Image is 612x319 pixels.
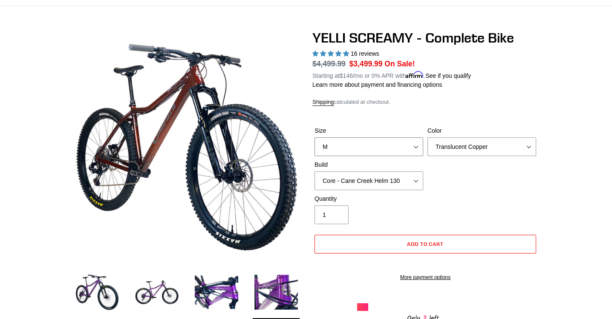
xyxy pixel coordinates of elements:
[312,98,538,106] div: calculated at checkout.
[315,273,536,281] a: More payment options
[425,72,471,79] a: See if you qualify - Learn more about Affirm Financing (opens in modal)
[312,99,334,106] a: Shipping
[315,126,423,135] label: Size
[74,269,121,316] img: Load image into Gallery viewer, YELLI SCREAMY - Complete Bike
[340,72,353,79] span: $146
[312,81,442,88] a: Learn more about payment and financing options
[312,69,471,80] p: Starting at /mo or 0% APR with .
[351,50,379,57] span: 16 reviews
[315,235,536,253] button: Add to cart
[427,126,536,135] label: Color
[406,71,424,78] span: Affirm
[133,269,180,316] img: Load image into Gallery viewer, YELLI SCREAMY - Complete Bike
[312,60,346,68] s: $4,499.99
[407,241,444,247] span: Add to cart
[312,50,351,57] span: 5.00 stars
[253,269,300,316] img: Load image into Gallery viewer, YELLI SCREAMY - Complete Bike
[349,60,383,68] span: $3,499.99
[315,160,423,169] label: Build
[315,194,423,203] label: Quantity
[312,30,538,46] h1: YELLI SCREAMY - Complete Bike
[193,269,240,316] img: Load image into Gallery viewer, YELLI SCREAMY - Complete Bike
[384,58,415,69] span: On Sale!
